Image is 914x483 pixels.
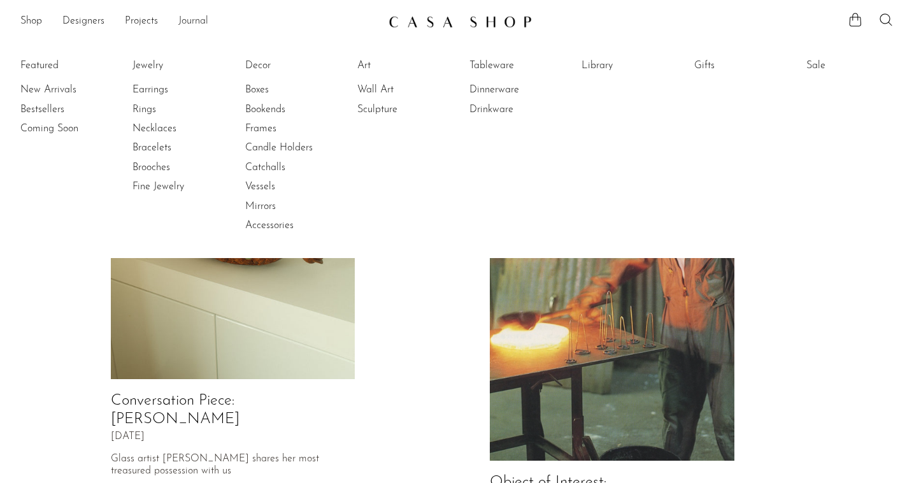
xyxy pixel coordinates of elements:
a: Bookends [245,103,341,117]
ul: NEW HEADER MENU [20,11,378,32]
a: Vessels [245,180,341,194]
a: Conversation Piece: [PERSON_NAME] [111,393,239,427]
a: Necklaces [132,122,228,136]
a: Projects [125,13,158,30]
ul: Art [357,56,453,119]
ul: Featured [20,80,116,138]
a: Rings [132,103,228,117]
nav: Desktop navigation [20,11,378,32]
a: Coming Soon [20,122,116,136]
ul: Gifts [694,56,790,80]
ul: Decor [245,56,341,236]
ul: Library [582,56,677,80]
a: Decor [245,59,341,73]
ul: Tableware [469,56,565,119]
p: Glass artist [PERSON_NAME] shares her most treasured possession with us [111,453,355,477]
a: Bestsellers [20,103,116,117]
a: Jewelry [132,59,228,73]
a: New Arrivals [20,83,116,97]
a: Dinnerware [469,83,565,97]
img: Object of Interest: Izabel Lam's Metamorphic Metals [490,155,734,461]
ul: Jewelry [132,56,228,197]
a: Catchalls [245,161,341,175]
a: Shop [20,13,42,30]
a: Sale [806,59,902,73]
a: Drinkware [469,103,565,117]
a: Fine Jewelry [132,180,228,194]
a: Tableware [469,59,565,73]
a: Earrings [132,83,228,97]
a: Library [582,59,677,73]
a: Brooches [132,161,228,175]
span: [DATE] [111,431,145,443]
a: Wall Art [357,83,453,97]
a: Gifts [694,59,790,73]
a: Mirrors [245,199,341,213]
a: Journal [178,13,208,30]
a: Sculpture [357,103,453,117]
a: Frames [245,122,341,136]
a: Designers [62,13,104,30]
a: Candle Holders [245,141,341,155]
a: Art [357,59,453,73]
a: Bracelets [132,141,228,155]
a: Accessories [245,219,341,233]
ul: Sale [806,56,902,80]
a: Boxes [245,83,341,97]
